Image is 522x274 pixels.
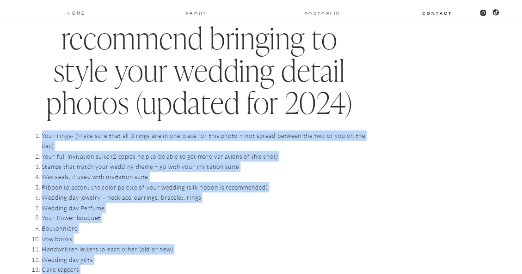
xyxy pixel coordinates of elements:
[42,223,365,233] li: Boutonniere
[42,172,365,182] li: Wax seals, if used with invitation suite
[185,10,208,17] a: About
[42,213,365,223] li: Your flower bouquet
[42,244,365,254] li: Handwritten letters to each other (old or new)
[422,9,453,16] a: Contact
[42,203,365,213] li: Wedding day Perfume
[42,182,365,192] li: Ribbon to accent the color palette of your wedding (silk ribbon is recommended)
[301,10,344,17] a: PORTOFLIO
[42,161,365,172] li: Stamps that match your wedding theme + go with your invitation suite
[42,233,365,244] li: Vow books
[42,192,365,203] li: Wedding day jewelry – necklace, earrings, bracelet, rings
[42,151,365,161] li: Your full invitation suite (2 copies help to be able to get more variations of this shot)
[67,9,86,16] a: Home
[42,130,365,151] li: Your rings- (Make sure that all 3 rings are in one place for this photo + not spread between the ...
[42,254,365,264] li: Wedding day gifts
